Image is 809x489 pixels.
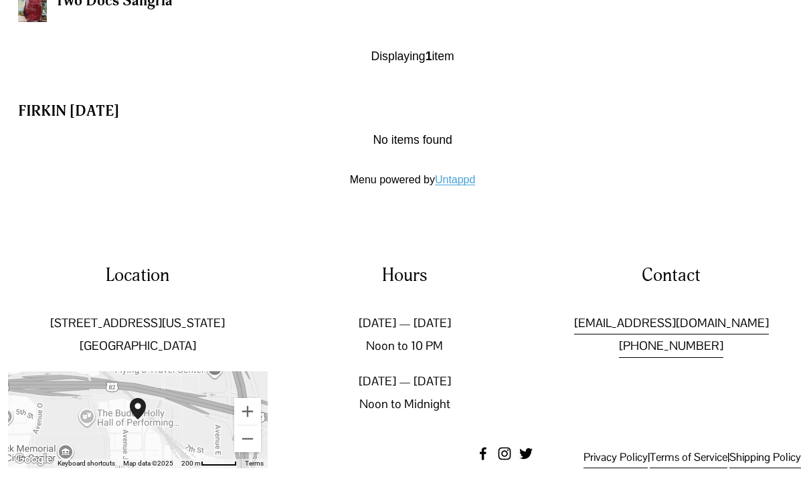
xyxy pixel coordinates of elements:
p: [DATE] — [DATE] Noon to 10 PM [275,312,535,358]
button: Keyboard shortcuts [58,460,115,469]
a: Privacy Policy [583,448,648,468]
a: twitter-unauth [519,448,533,461]
a: Terms of Service [650,448,727,468]
b: 1 [426,50,432,64]
span: 200 m [181,460,201,468]
a: [EMAIL_ADDRESS][DOMAIN_NAME] [574,312,769,335]
a: [PHONE_NUMBER] [619,335,723,358]
p: [DATE] — [DATE] Noon to Midnight [275,371,535,416]
button: Zoom in [234,399,261,425]
a: Terms [245,460,264,468]
a: instagram-unauth [498,448,511,461]
a: Open this area in Google Maps (opens a new window) [11,452,56,469]
p: [STREET_ADDRESS][US_STATE] [GEOGRAPHIC_DATA] [8,312,268,358]
h4: Location [8,264,268,288]
button: Zoom out [234,426,261,453]
img: Google [11,452,56,469]
h4: Hours [275,264,535,288]
a: Untappd [435,175,476,186]
div: Two Docs Brewing Co. 502 Texas Avenue Lubbock, TX, 79401, United States [124,393,167,447]
h3: FIRKIN [DATE] [18,102,807,122]
h4: Contact [541,264,801,288]
p: | | [575,448,801,468]
span: Map data ©2025 [123,460,173,468]
a: Facebook [476,448,490,461]
a: Shipping Policy [729,448,801,468]
button: Map Scale: 200 m per 50 pixels [177,460,241,469]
